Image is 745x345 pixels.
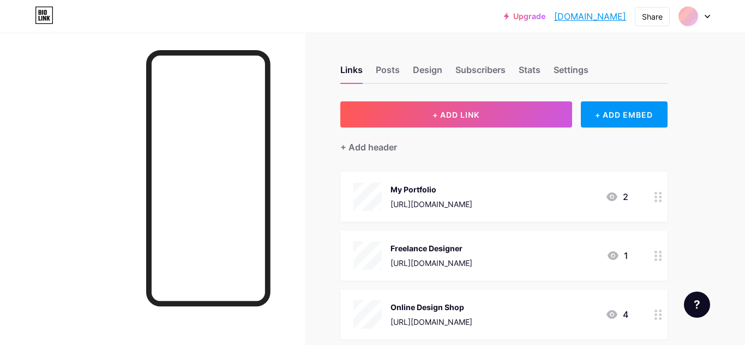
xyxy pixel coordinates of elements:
div: [URL][DOMAIN_NAME] [390,316,472,328]
a: [DOMAIN_NAME] [554,10,626,23]
div: 4 [605,308,628,321]
span: + ADD LINK [432,110,479,119]
div: 1 [606,249,628,262]
div: [URL][DOMAIN_NAME] [390,198,472,210]
div: + Add header [340,141,397,154]
button: + ADD LINK [340,101,572,128]
div: Links [340,63,363,83]
div: Stats [519,63,540,83]
div: Freelance Designer [390,243,472,254]
div: Subscribers [455,63,506,83]
div: Settings [554,63,588,83]
div: Design [413,63,442,83]
div: Online Design Shop [390,301,472,313]
div: My Portfolio [390,184,472,195]
div: Posts [376,63,400,83]
div: [URL][DOMAIN_NAME] [390,257,472,269]
div: Share [642,11,663,22]
a: Upgrade [504,12,545,21]
div: 2 [605,190,628,203]
div: + ADD EMBED [581,101,668,128]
